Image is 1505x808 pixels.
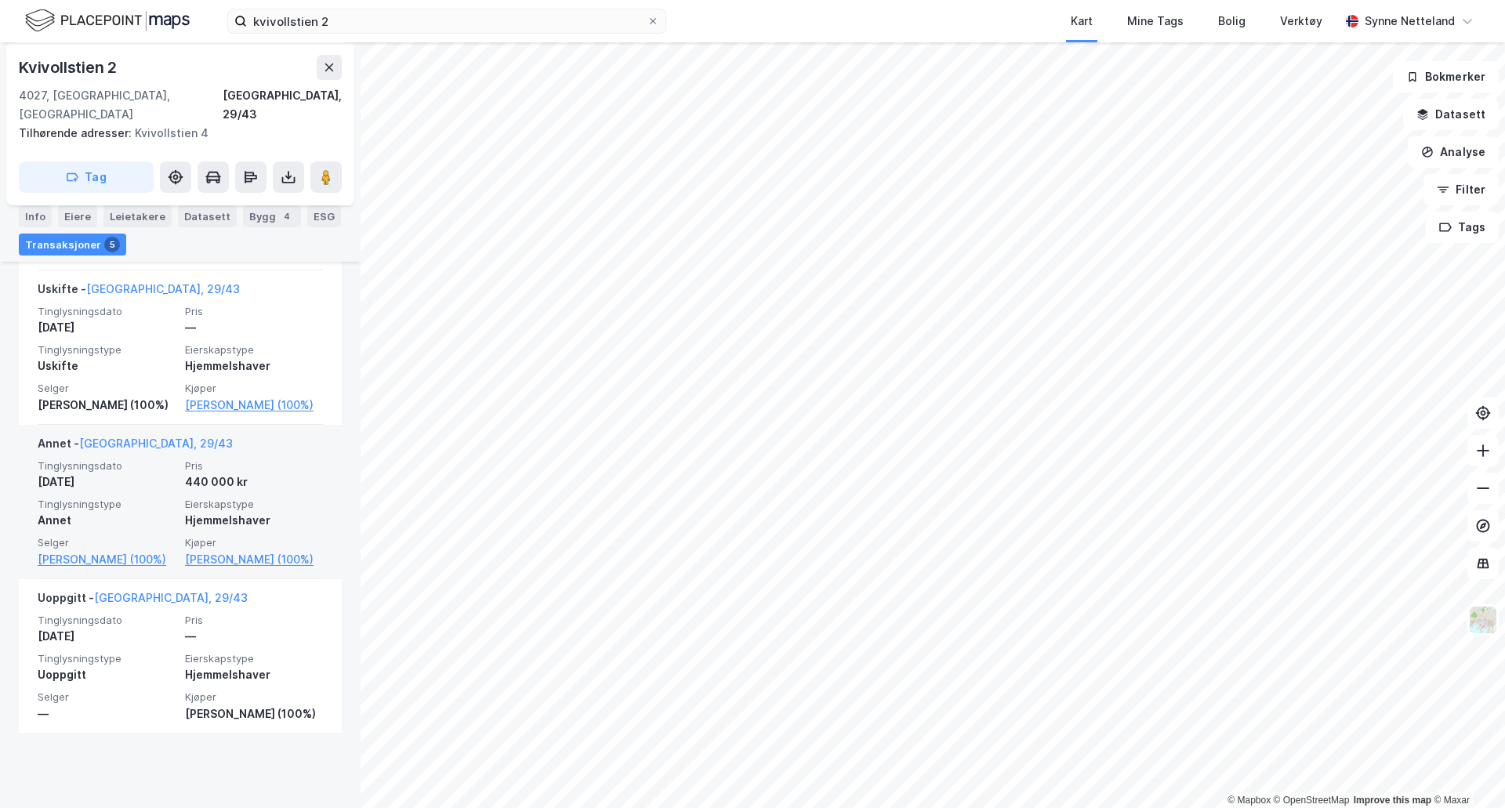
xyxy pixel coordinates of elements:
span: Eierskapstype [185,652,323,665]
div: Bolig [1218,12,1246,31]
div: 4027, [GEOGRAPHIC_DATA], [GEOGRAPHIC_DATA] [19,86,223,124]
div: Uskifte - [38,280,240,305]
div: [DATE] [38,627,176,646]
div: Kontrollprogram for chat [1427,733,1505,808]
div: Kart [1071,12,1093,31]
div: Hjemmelshaver [185,665,323,684]
div: Uskifte [38,357,176,375]
span: Tilhørende adresser: [19,126,135,139]
span: Eierskapstype [185,343,323,357]
div: Bygg [243,205,301,227]
div: Kvivollstien 2 [19,55,120,80]
iframe: Chat Widget [1427,733,1505,808]
div: [GEOGRAPHIC_DATA], 29/43 [223,86,342,124]
a: OpenStreetMap [1274,795,1350,806]
button: Bokmerker [1393,61,1499,92]
div: [DATE] [38,318,176,337]
span: Tinglysningstype [38,343,176,357]
button: Filter [1423,174,1499,205]
span: Pris [185,614,323,627]
div: Verktøy [1280,12,1322,31]
div: Annet - [38,434,233,459]
img: logo.f888ab2527a4732fd821a326f86c7f29.svg [25,7,190,34]
a: [GEOGRAPHIC_DATA], 29/43 [94,591,248,604]
div: Hjemmelshaver [185,357,323,375]
span: Selger [38,382,176,395]
div: Uoppgitt [38,665,176,684]
a: [PERSON_NAME] (100%) [185,396,323,415]
div: Mine Tags [1127,12,1184,31]
div: Annet [38,511,176,530]
a: [GEOGRAPHIC_DATA], 29/43 [86,282,240,295]
input: Søk på adresse, matrikkel, gårdeiere, leietakere eller personer [247,9,647,33]
div: Kvivollstien 4 [19,124,329,143]
div: [PERSON_NAME] (100%) [185,705,323,723]
a: [PERSON_NAME] (100%) [38,550,176,569]
span: Selger [38,536,176,549]
button: Datasett [1403,99,1499,130]
div: 5 [104,237,120,252]
span: Pris [185,305,323,318]
div: Info [19,205,52,227]
div: Leietakere [103,205,172,227]
span: Kjøper [185,382,323,395]
button: Tag [19,161,154,193]
div: [PERSON_NAME] (100%) [38,396,176,415]
div: Synne Netteland [1365,12,1455,31]
div: Transaksjoner [19,234,126,255]
span: Kjøper [185,690,323,704]
span: Tinglysningsdato [38,459,176,473]
button: Tags [1426,212,1499,243]
span: Tinglysningsdato [38,614,176,627]
div: Eiere [58,205,97,227]
a: [PERSON_NAME] (100%) [185,550,323,569]
div: 440 000 kr [185,473,323,491]
div: 4 [279,208,295,224]
div: Hjemmelshaver [185,511,323,530]
div: [DATE] [38,473,176,491]
span: Kjøper [185,536,323,549]
a: Mapbox [1228,795,1271,806]
span: Tinglysningstype [38,652,176,665]
div: Datasett [178,205,237,227]
span: Selger [38,690,176,704]
div: — [38,705,176,723]
img: Z [1468,605,1498,635]
span: Tinglysningsdato [38,305,176,318]
div: Uoppgitt - [38,589,248,614]
span: Eierskapstype [185,498,323,511]
a: Improve this map [1354,795,1431,806]
span: Tinglysningstype [38,498,176,511]
div: — [185,318,323,337]
div: — [185,627,323,646]
span: Pris [185,459,323,473]
button: Analyse [1408,136,1499,168]
a: [GEOGRAPHIC_DATA], 29/43 [79,437,233,450]
div: ESG [307,205,341,227]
